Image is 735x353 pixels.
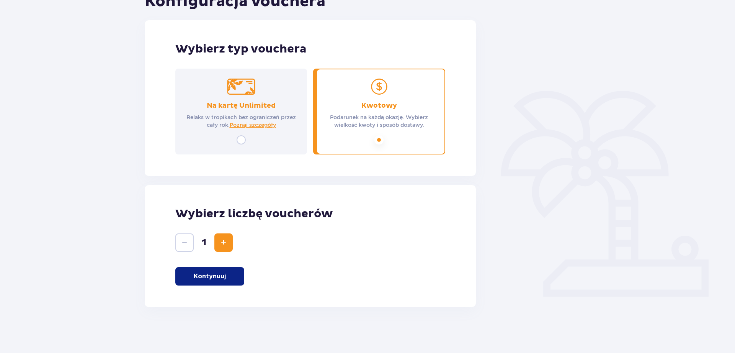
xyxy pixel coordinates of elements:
[175,207,445,221] p: Wybierz liczbę voucherów
[175,267,244,286] button: Kontynuuj
[175,42,445,56] p: Wybierz typ vouchera
[182,113,300,129] p: Relaks w tropikach bez ograniczeń przez cały rok.
[320,113,438,129] p: Podarunek na każdą okazję. Wybierz wielkość kwoty i sposób dostawy.
[175,233,194,252] button: Zmniejsz
[207,101,276,110] p: Na kartę Unlimited
[361,101,397,110] p: Kwotowy
[195,237,213,248] span: 1
[214,233,233,252] button: Zwiększ
[230,121,276,129] a: Poznaj szczegóły
[194,272,226,281] p: Kontynuuj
